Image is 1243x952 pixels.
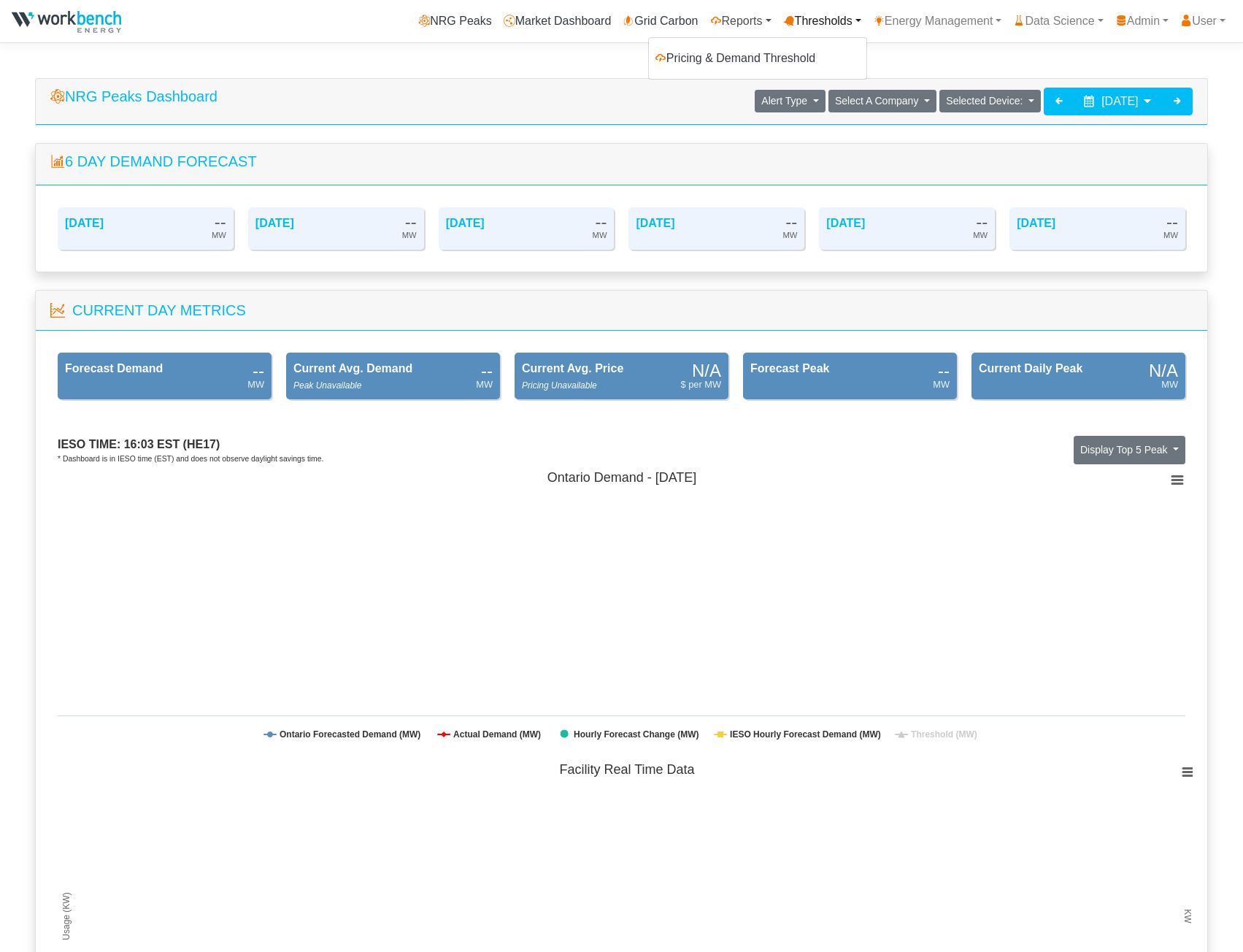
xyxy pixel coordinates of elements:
a: [DATE] [65,217,104,229]
div: $ per MW [681,377,721,391]
a: [DATE] [636,217,674,229]
div: MW [476,377,493,391]
a: User [1174,7,1231,36]
div: MW [933,377,950,391]
a: NRG Peaks [412,7,497,36]
span: Select A Company [835,95,918,107]
a: Reports [704,7,777,36]
div: MW [593,229,607,242]
div: MW [782,229,797,242]
div: Current Daily Peak [979,360,1082,377]
div: -- [596,215,607,229]
div: N/A [1149,364,1178,377]
div: -- [481,364,493,377]
span: Alert Type [761,95,807,107]
div: Peak Unavailable [293,379,361,392]
tspan: IESO Hourly Forecast Demand (MW) [730,729,881,740]
a: [DATE] [826,217,865,229]
div: -- [785,215,797,229]
div: MW [1163,229,1178,242]
div: MW [973,229,988,242]
img: NRGPeaks.png [12,11,121,33]
div: MW [402,229,417,242]
h5: NRG Peaks Dashboard [50,88,218,105]
div: Current Avg. Demand [293,360,412,377]
tspan: Ontario Demand - [DATE] [547,470,697,485]
tspan: KW [1182,909,1193,924]
div: -- [938,364,950,377]
span: [DATE] [1101,95,1138,107]
span: Display Top 5 Peak [1080,444,1168,456]
tspan: Hourly Forecast Change (MW) [574,729,699,740]
tspan: Facility Real Time Data [559,762,695,777]
div: * Dashboard is in IESO time (EST) and does not observe daylight savings time. [58,453,323,465]
a: Admin [1109,7,1174,36]
div: -- [405,215,417,229]
span: 16:03 EST (HE17) [124,438,220,450]
div: -- [253,364,264,377]
a: Thresholds [777,7,867,36]
a: Pricing & Demand Threshold [649,44,866,73]
div: Forecast Peak [750,360,830,377]
tspan: Usage (KW) [61,892,72,940]
div: Forecast Demand [65,360,163,377]
tspan: Ontario Forecasted Demand (MW) [280,729,420,740]
button: Selected Device: [939,90,1041,112]
tspan: Actual Demand (MW) [453,729,541,740]
span: Selected Device: [946,95,1023,107]
div: MW [1161,377,1178,391]
div: N/A [692,364,721,377]
div: MW [212,229,226,242]
a: [DATE] [446,217,485,229]
a: Data Science [1007,7,1109,36]
button: Display Top 5 Peak [1074,436,1185,465]
div: Current Avg. Price [522,360,623,377]
div: Current Day Metrics [72,299,246,321]
div: Pricing Unavailable [522,379,597,392]
a: [DATE] [255,217,294,229]
button: Alert Type [755,90,825,112]
a: Energy Management [867,7,1008,36]
a: Market Dashboard [498,7,617,36]
a: Grid Carbon [617,7,704,36]
div: MW [247,377,264,391]
tspan: Threshold (MW) [911,729,977,740]
div: -- [976,215,988,229]
button: Select A Company [828,90,936,112]
a: [DATE] [1017,217,1055,229]
div: -- [215,215,226,229]
div: -- [1166,215,1178,229]
span: IESO time: [58,438,120,450]
h5: 6 Day Demand Forecast [50,153,1193,170]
